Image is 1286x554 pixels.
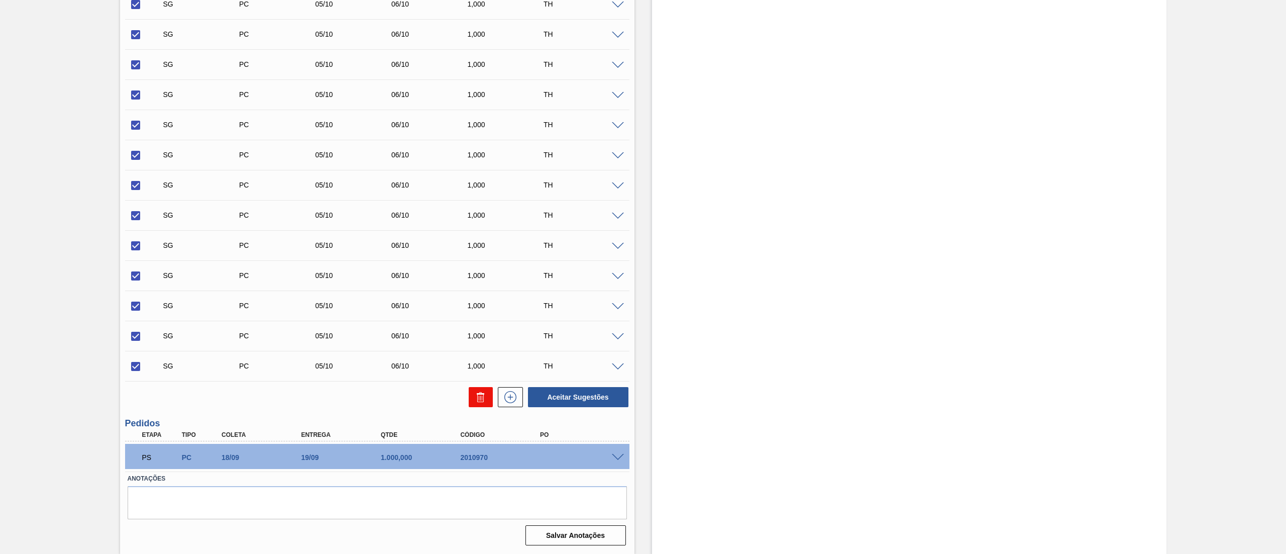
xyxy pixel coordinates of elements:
[125,418,629,429] h3: Pedidos
[464,387,493,407] div: Excluir Sugestões
[312,211,399,219] div: 05/10/2025
[465,271,552,280] div: 1,000
[378,453,469,461] div: 1.000,000
[389,121,476,129] div: 06/10/2025
[312,151,399,159] div: 05/10/2025
[237,362,324,370] div: Pedido de Compra
[541,211,628,219] div: TH
[389,30,476,38] div: 06/10/2025
[161,211,248,219] div: Sugestão Criada
[237,241,324,249] div: Pedido de Compra
[465,90,552,99] div: 1,000
[219,431,310,438] div: Coleta
[161,362,248,370] div: Sugestão Criada
[312,241,399,249] div: 05/10/2025
[389,90,476,99] div: 06/10/2025
[465,121,552,129] div: 1,000
[237,90,324,99] div: Pedido de Compra
[389,211,476,219] div: 06/10/2025
[541,30,628,38] div: TH
[161,121,248,129] div: Sugestão Criada
[312,362,399,370] div: 05/10/2025
[389,151,476,159] div: 06/10/2025
[237,211,324,219] div: Pedido de Compra
[312,181,399,189] div: 05/10/2025
[237,121,324,129] div: Pedido de Compra
[140,446,183,469] div: Aguardando PC SAP
[389,181,476,189] div: 06/10/2025
[237,60,324,68] div: Pedido de Compra
[541,151,628,159] div: TH
[128,472,627,486] label: Anotações
[389,362,476,370] div: 06/10/2025
[312,90,399,99] div: 05/10/2025
[237,30,324,38] div: Pedido de Compra
[389,271,476,280] div: 06/10/2025
[161,271,248,280] div: Sugestão Criada
[142,453,180,461] p: PS
[465,181,552,189] div: 1,000
[140,431,183,438] div: Etapa
[312,30,399,38] div: 05/10/2025
[541,241,628,249] div: TH
[465,241,552,249] div: 1,000
[161,241,248,249] div: Sugestão Criada
[541,90,628,99] div: TH
[161,302,248,310] div: Sugestão Criada
[161,60,248,68] div: Sugestão Criada
[237,302,324,310] div: Pedido de Compra
[237,332,324,340] div: Pedido de Compra
[525,525,626,545] button: Salvar Anotações
[541,302,628,310] div: TH
[541,332,628,340] div: TH
[541,121,628,129] div: TH
[237,151,324,159] div: Pedido de Compra
[523,386,629,408] div: Aceitar Sugestões
[219,453,310,461] div: 18/09/2025
[465,302,552,310] div: 1,000
[312,271,399,280] div: 05/10/2025
[237,181,324,189] div: Pedido de Compra
[161,181,248,189] div: Sugestão Criada
[312,60,399,68] div: 05/10/2025
[458,453,549,461] div: 2010970
[389,302,476,310] div: 06/10/2025
[541,271,628,280] div: TH
[298,453,389,461] div: 19/09/2025
[312,302,399,310] div: 05/10/2025
[161,332,248,340] div: Sugestão Criada
[458,431,549,438] div: Código
[541,60,628,68] div: TH
[389,332,476,340] div: 06/10/2025
[538,431,628,438] div: PO
[528,387,628,407] button: Aceitar Sugestões
[465,362,552,370] div: 1,000
[389,60,476,68] div: 06/10/2025
[312,332,399,340] div: 05/10/2025
[298,431,389,438] div: Entrega
[541,181,628,189] div: TH
[179,431,223,438] div: Tipo
[179,453,223,461] div: Pedido de Compra
[541,362,628,370] div: TH
[312,121,399,129] div: 05/10/2025
[493,387,523,407] div: Nova sugestão
[465,30,552,38] div: 1,000
[465,60,552,68] div: 1,000
[161,90,248,99] div: Sugestão Criada
[389,241,476,249] div: 06/10/2025
[161,151,248,159] div: Sugestão Criada
[161,30,248,38] div: Sugestão Criada
[465,211,552,219] div: 1,000
[237,271,324,280] div: Pedido de Compra
[465,151,552,159] div: 1,000
[378,431,469,438] div: Qtde
[465,332,552,340] div: 1,000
